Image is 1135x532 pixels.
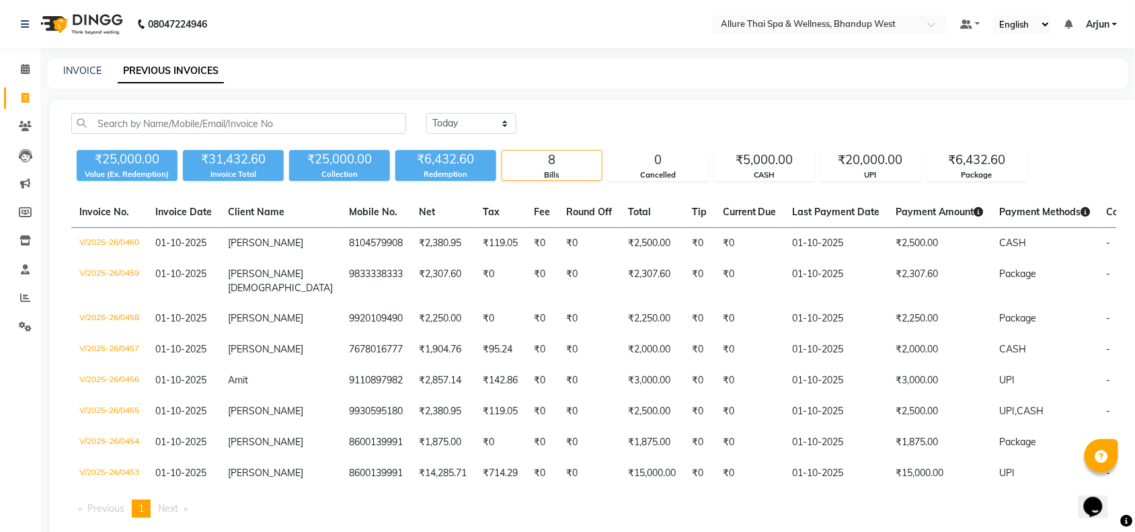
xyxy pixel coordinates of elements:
td: ₹0 [558,303,620,334]
td: ₹0 [558,427,620,458]
td: ₹0 [715,228,785,260]
td: 9833338333 [341,259,411,303]
td: ₹0 [558,334,620,365]
span: 01-10-2025 [155,467,206,479]
td: 8600139991 [341,427,411,458]
span: - [1107,312,1111,324]
td: ₹0 [526,259,558,303]
a: INVOICE [63,65,102,77]
div: ₹25,000.00 [289,150,390,169]
td: ₹0 [558,365,620,396]
span: Client Name [228,206,284,218]
td: 01-10-2025 [785,303,888,334]
td: ₹1,875.00 [411,427,475,458]
span: Tax [483,206,500,218]
td: 01-10-2025 [785,458,888,489]
td: ₹2,500.00 [620,396,684,427]
input: Search by Name/Mobile/Email/Invoice No [71,113,406,134]
td: ₹3,000.00 [888,365,992,396]
td: ₹0 [684,458,715,489]
a: PREVIOUS INVOICES [118,59,224,83]
td: ₹0 [558,259,620,303]
td: ₹2,857.14 [411,365,475,396]
td: ₹2,250.00 [411,303,475,334]
td: ₹0 [684,427,715,458]
div: Cancelled [609,169,708,181]
td: ₹95.24 [475,334,526,365]
span: - [1107,343,1111,355]
span: Next [158,502,178,515]
td: ₹3,000.00 [620,365,684,396]
span: 01-10-2025 [155,405,206,417]
span: [PERSON_NAME] [228,312,303,324]
img: logo [34,5,126,43]
div: 0 [609,151,708,169]
td: ₹142.86 [475,365,526,396]
span: [PERSON_NAME] [228,405,303,417]
td: ₹0 [684,396,715,427]
div: ₹31,432.60 [183,150,284,169]
span: CASH [1000,237,1027,249]
span: UPI [1000,467,1015,479]
td: ₹0 [715,259,785,303]
td: ₹2,500.00 [888,228,992,260]
span: Current Due [723,206,777,218]
span: - [1107,374,1111,386]
span: Fee [534,206,550,218]
td: ₹0 [475,259,526,303]
td: 9110897982 [341,365,411,396]
span: Tip [692,206,707,218]
td: ₹0 [526,396,558,427]
td: ₹0 [715,334,785,365]
td: ₹0 [715,303,785,334]
td: ₹0 [526,365,558,396]
td: 9920109490 [341,303,411,334]
td: ₹14,285.71 [411,458,475,489]
td: ₹0 [684,334,715,365]
div: Collection [289,169,390,180]
td: 8104579908 [341,228,411,260]
span: - [1107,237,1111,249]
span: Arjun [1086,17,1109,32]
td: ₹0 [684,303,715,334]
td: V/2025-26/0456 [71,365,147,396]
td: ₹2,307.60 [411,259,475,303]
span: [PERSON_NAME] [228,343,303,355]
div: UPI [821,169,921,181]
td: ₹15,000.00 [888,458,992,489]
span: Payment Amount [896,206,984,218]
td: ₹119.05 [475,228,526,260]
td: ₹15,000.00 [620,458,684,489]
td: ₹0 [684,259,715,303]
td: ₹0 [475,427,526,458]
span: UPI [1000,374,1015,386]
div: Invoice Total [183,169,284,180]
td: ₹2,250.00 [620,303,684,334]
span: Round Off [566,206,612,218]
div: Bills [502,169,602,181]
div: CASH [715,169,814,181]
span: 01-10-2025 [155,343,206,355]
td: V/2025-26/0457 [71,334,147,365]
td: ₹0 [558,396,620,427]
td: ₹2,307.60 [888,259,992,303]
td: 01-10-2025 [785,427,888,458]
td: ₹0 [558,458,620,489]
span: Payment Methods [1000,206,1091,218]
td: ₹0 [526,334,558,365]
td: ₹1,875.00 [888,427,992,458]
td: ₹0 [715,458,785,489]
td: 01-10-2025 [785,259,888,303]
td: ₹0 [715,396,785,427]
span: Package [1000,436,1037,448]
span: CASH [1017,405,1044,417]
td: ₹2,500.00 [888,396,992,427]
div: Package [927,169,1027,181]
td: ₹0 [526,228,558,260]
td: ₹2,380.95 [411,228,475,260]
span: Package [1000,312,1037,324]
span: - [1107,405,1111,417]
span: [PERSON_NAME][DEMOGRAPHIC_DATA] [228,268,333,294]
td: 8600139991 [341,458,411,489]
span: Invoice Date [155,206,212,218]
